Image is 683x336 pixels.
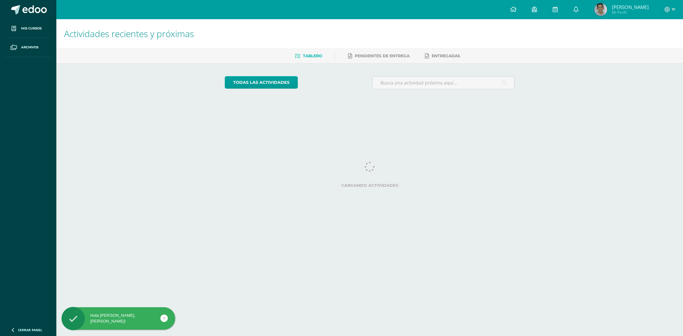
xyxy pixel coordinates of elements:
a: todas las Actividades [225,76,298,89]
span: Pendientes de entrega [355,53,410,58]
input: Busca una actividad próxima aquí... [372,76,514,89]
label: Cargando actividades [225,183,515,188]
a: Tablero [295,51,322,61]
span: Actividades recientes y próximas [64,28,194,40]
a: Entregadas [425,51,460,61]
span: Entregadas [432,53,460,58]
span: Tablero [303,53,322,58]
div: Hola [PERSON_NAME], [PERSON_NAME]! [61,313,175,324]
span: [PERSON_NAME] [612,4,649,10]
a: Pendientes de entrega [348,51,410,61]
a: Mis cursos [5,19,51,38]
img: 2df359f7ef2ee15bcdb44757ddf44850.png [594,3,607,16]
span: Mi Perfil [612,10,649,15]
span: Mis cursos [21,26,42,31]
span: Cerrar panel [18,328,42,332]
span: Archivos [21,45,38,50]
a: Archivos [5,38,51,57]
